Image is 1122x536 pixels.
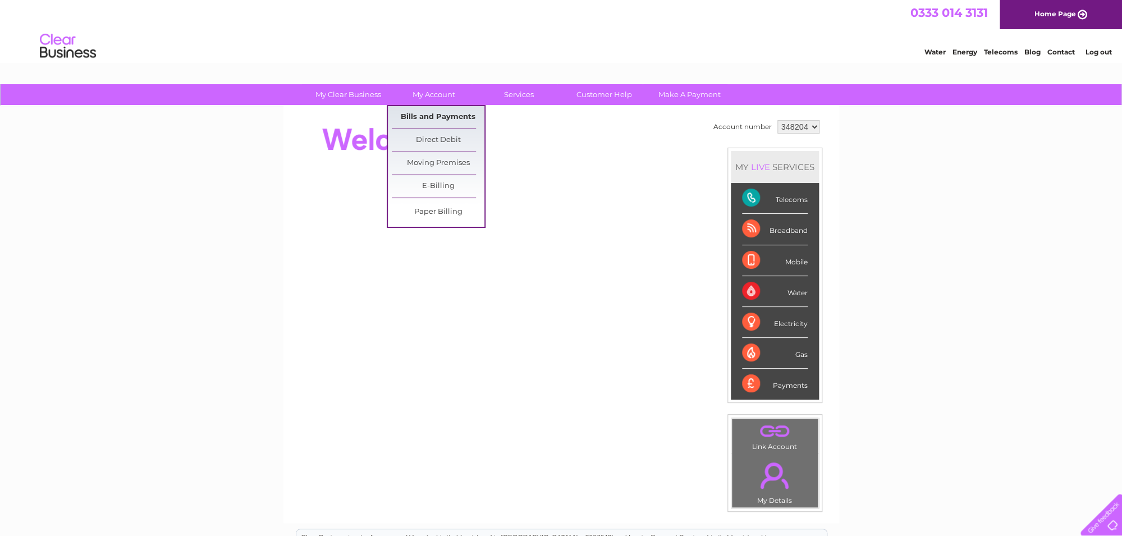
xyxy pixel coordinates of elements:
[924,48,946,56] a: Water
[302,84,395,105] a: My Clear Business
[643,84,736,105] a: Make A Payment
[735,456,815,495] a: .
[392,106,484,129] a: Bills and Payments
[742,307,808,338] div: Electricity
[473,84,565,105] a: Services
[296,6,827,54] div: Clear Business is a trading name of Verastar Limited (registered in [GEOGRAPHIC_DATA] No. 3667643...
[735,422,815,441] a: .
[1047,48,1075,56] a: Contact
[392,201,484,223] a: Paper Billing
[731,151,819,183] div: MY SERVICES
[1024,48,1041,56] a: Blog
[910,6,988,20] a: 0333 014 3131
[731,453,818,508] td: My Details
[952,48,977,56] a: Energy
[742,245,808,276] div: Mobile
[387,84,480,105] a: My Account
[742,183,808,214] div: Telecoms
[711,117,775,136] td: Account number
[742,338,808,369] div: Gas
[39,29,97,63] img: logo.png
[558,84,651,105] a: Customer Help
[984,48,1018,56] a: Telecoms
[742,214,808,245] div: Broadband
[749,162,772,172] div: LIVE
[742,276,808,307] div: Water
[392,129,484,152] a: Direct Debit
[742,369,808,399] div: Payments
[731,418,818,453] td: Link Account
[392,152,484,175] a: Moving Premises
[1085,48,1111,56] a: Log out
[392,175,484,198] a: E-Billing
